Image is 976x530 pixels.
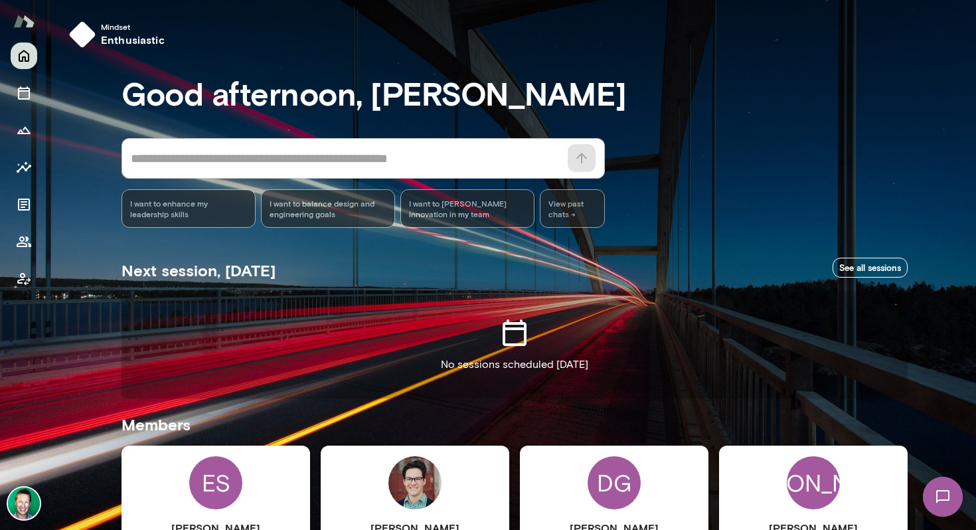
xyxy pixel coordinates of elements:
button: Sessions [11,80,37,106]
div: I want to enhance my leadership skills [122,189,256,228]
button: Client app [11,266,37,292]
span: View past chats -> [540,189,605,228]
div: I want to [PERSON_NAME] innovation in my team [400,189,534,228]
h3: Good afternoon, [PERSON_NAME] [122,74,908,112]
div: DG [588,456,641,509]
span: I want to [PERSON_NAME] innovation in my team [409,198,526,219]
img: Daniel Flynn [388,456,442,509]
h5: Members [122,414,908,435]
button: Members [11,228,37,255]
a: See all sessions [833,258,908,278]
h6: enthusiastic [101,32,165,48]
img: Brian Lawrence [8,487,40,519]
button: Insights [11,154,37,181]
button: Growth Plan [11,117,37,143]
img: mindset [69,21,96,48]
span: Mindset [101,21,165,32]
div: [PERSON_NAME] [787,456,840,509]
button: Home [11,43,37,69]
span: I want to balance design and engineering goals [270,198,386,219]
button: Documents [11,191,37,218]
span: I want to enhance my leadership skills [130,198,247,219]
button: Mindsetenthusiastic [64,16,175,53]
div: I want to balance design and engineering goals [261,189,395,228]
p: No sessions scheduled [DATE] [441,357,588,373]
div: ES [189,456,242,509]
h5: Next session, [DATE] [122,260,276,281]
img: Mento [13,9,35,34]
